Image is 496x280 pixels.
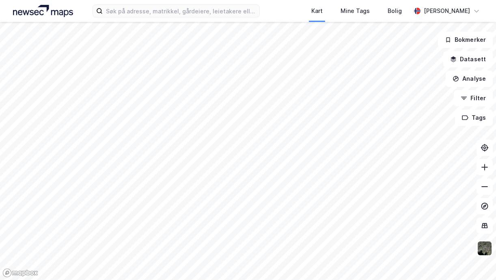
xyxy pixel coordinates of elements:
[424,6,470,16] div: [PERSON_NAME]
[388,6,402,16] div: Bolig
[103,5,259,17] input: Søk på adresse, matrikkel, gårdeiere, leietakere eller personer
[455,241,496,280] div: Kontrollprogram for chat
[455,241,496,280] iframe: Chat Widget
[311,6,323,16] div: Kart
[341,6,370,16] div: Mine Tags
[13,5,73,17] img: logo.a4113a55bc3d86da70a041830d287a7e.svg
